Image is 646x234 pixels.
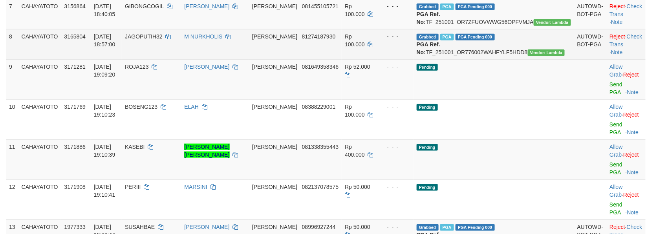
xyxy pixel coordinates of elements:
[440,224,454,231] span: Marked by byjanggotawd2
[184,33,222,40] a: M NURKHOLIS
[6,59,18,99] td: 9
[6,99,18,139] td: 10
[606,99,645,139] td: ·
[417,104,438,111] span: Pending
[252,33,297,40] span: [PERSON_NAME]
[609,184,622,198] a: Allow Grab
[381,63,410,71] div: - - -
[623,152,639,158] a: Reject
[381,183,410,191] div: - - -
[534,19,571,26] span: Vendor URL: https://order7.1velocity.biz
[302,104,336,110] span: Copy 08388229001 to clipboard
[609,104,623,118] span: ·
[184,104,199,110] a: ELAH
[252,3,297,9] span: [PERSON_NAME]
[64,33,86,40] span: 3165804
[623,71,639,78] a: Reject
[252,184,297,190] span: [PERSON_NAME]
[381,143,410,151] div: - - -
[609,161,622,175] a: Send PGA
[345,64,370,70] span: Rp 52.000
[345,224,370,230] span: Rp 50.000
[456,224,495,231] span: PGA Pending
[574,29,607,59] td: AUTOWD-BOT-PGA
[302,144,339,150] span: Copy 081338355443 to clipboard
[609,184,623,198] span: ·
[125,64,149,70] span: ROJA123
[606,29,645,59] td: · ·
[64,64,86,70] span: 3171281
[184,64,229,70] a: [PERSON_NAME]
[417,11,440,25] b: PGA Ref. No:
[6,139,18,179] td: 11
[609,33,642,48] a: Check Trans
[417,41,440,55] b: PGA Ref. No:
[125,184,141,190] span: PERIII
[302,33,336,40] span: Copy 81274187930 to clipboard
[528,49,565,56] span: Vendor URL: https://order7.1velocity.biz
[414,29,574,59] td: TF_251001_OR776002WAHFYLF5HDD8
[18,179,61,219] td: CAHAYATOTO
[94,33,115,48] span: [DATE] 18:57:00
[64,224,86,230] span: 1977333
[417,224,439,231] span: Grabbed
[381,223,410,231] div: - - -
[125,3,164,9] span: GIBONGCOGIL
[18,99,61,139] td: CAHAYATOTO
[627,209,639,216] a: Note
[94,3,115,17] span: [DATE] 18:40:05
[345,184,370,190] span: Rp 50.000
[627,169,639,175] a: Note
[611,19,623,25] a: Note
[609,64,623,78] span: ·
[252,104,297,110] span: [PERSON_NAME]
[302,224,336,230] span: Copy 08996927244 to clipboard
[381,33,410,40] div: - - -
[252,224,297,230] span: [PERSON_NAME]
[609,144,622,158] a: Allow Grab
[125,33,163,40] span: JAGOPUTIH32
[417,184,438,191] span: Pending
[18,29,61,59] td: CAHAYATOTO
[184,184,207,190] a: MARSINI
[456,34,495,40] span: PGA Pending
[64,144,86,150] span: 3171886
[125,224,155,230] span: SUSAHBAE
[609,3,642,17] a: Check Trans
[440,34,454,40] span: Marked by byjanggotawd3
[609,201,622,216] a: Send PGA
[417,4,439,10] span: Grabbed
[456,4,495,10] span: PGA Pending
[609,64,622,78] a: Allow Grab
[302,64,339,70] span: Copy 081649358346 to clipboard
[609,144,623,158] span: ·
[64,184,86,190] span: 3171908
[609,121,622,135] a: Send PGA
[609,3,625,9] a: Reject
[94,144,115,158] span: [DATE] 19:10:39
[184,224,229,230] a: [PERSON_NAME]
[345,104,365,118] span: Rp 100.000
[18,139,61,179] td: CAHAYATOTO
[64,104,86,110] span: 3171769
[609,33,625,40] a: Reject
[611,49,623,55] a: Note
[417,144,438,151] span: Pending
[6,29,18,59] td: 8
[623,112,639,118] a: Reject
[252,144,297,150] span: [PERSON_NAME]
[440,4,454,10] span: Marked by byjanggotawd3
[606,139,645,179] td: ·
[381,103,410,111] div: - - -
[609,81,622,95] a: Send PGA
[627,89,639,95] a: Note
[125,144,145,150] span: KASEBI
[345,33,365,48] span: Rp 100.000
[609,224,625,230] a: Reject
[6,179,18,219] td: 12
[302,184,339,190] span: Copy 082137078575 to clipboard
[417,64,438,71] span: Pending
[623,192,639,198] a: Reject
[606,179,645,219] td: ·
[64,3,86,9] span: 3156864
